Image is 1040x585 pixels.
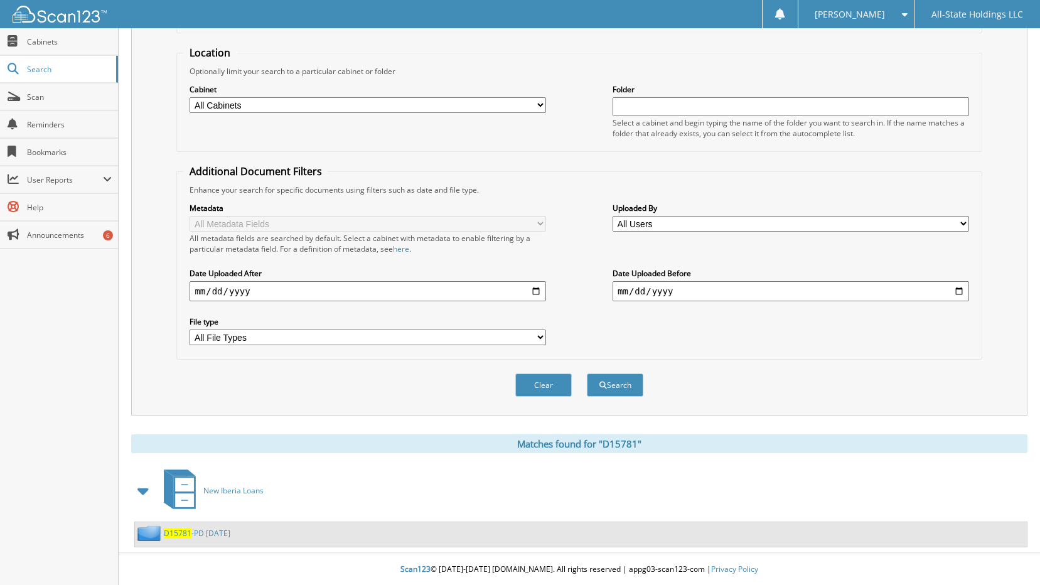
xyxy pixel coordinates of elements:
a: New Iberia Loans [156,466,264,515]
div: Select a cabinet and begin typing the name of the folder you want to search in. If the name match... [613,117,969,139]
label: Metadata [190,203,546,213]
span: Help [27,202,112,213]
div: 6 [103,230,113,240]
label: Cabinet [190,84,546,95]
input: end [613,281,969,301]
a: D15781-PD [DATE] [164,528,230,539]
span: User Reports [27,174,103,185]
span: Reminders [27,119,112,130]
button: Search [587,373,643,397]
a: Privacy Policy [711,564,758,574]
iframe: Chat Widget [977,525,1040,585]
a: here [393,244,409,254]
div: Enhance your search for specific documents using filters such as date and file type. [183,185,975,195]
div: © [DATE]-[DATE] [DOMAIN_NAME]. All rights reserved | appg03-scan123-com | [119,554,1040,585]
label: Date Uploaded After [190,268,546,279]
span: Bookmarks [27,147,112,158]
label: Uploaded By [613,203,969,213]
span: Cabinets [27,36,112,47]
img: scan123-logo-white.svg [13,6,107,23]
span: Search [27,64,110,75]
span: Announcements [27,230,112,240]
span: [PERSON_NAME] [815,11,885,18]
label: Folder [613,84,969,95]
span: All-State Holdings LLC [931,11,1023,18]
legend: Location [183,46,237,60]
span: Scan [27,92,112,102]
input: start [190,281,546,301]
span: Scan123 [400,564,431,574]
span: D15781 [164,528,191,539]
div: Matches found for "D15781" [131,434,1027,453]
label: File type [190,316,546,327]
img: folder2.png [137,525,164,541]
div: All metadata fields are searched by default. Select a cabinet with metadata to enable filtering b... [190,233,546,254]
legend: Additional Document Filters [183,164,328,178]
div: Optionally limit your search to a particular cabinet or folder [183,66,975,77]
label: Date Uploaded Before [613,268,969,279]
span: New Iberia Loans [203,485,264,496]
button: Clear [515,373,572,397]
